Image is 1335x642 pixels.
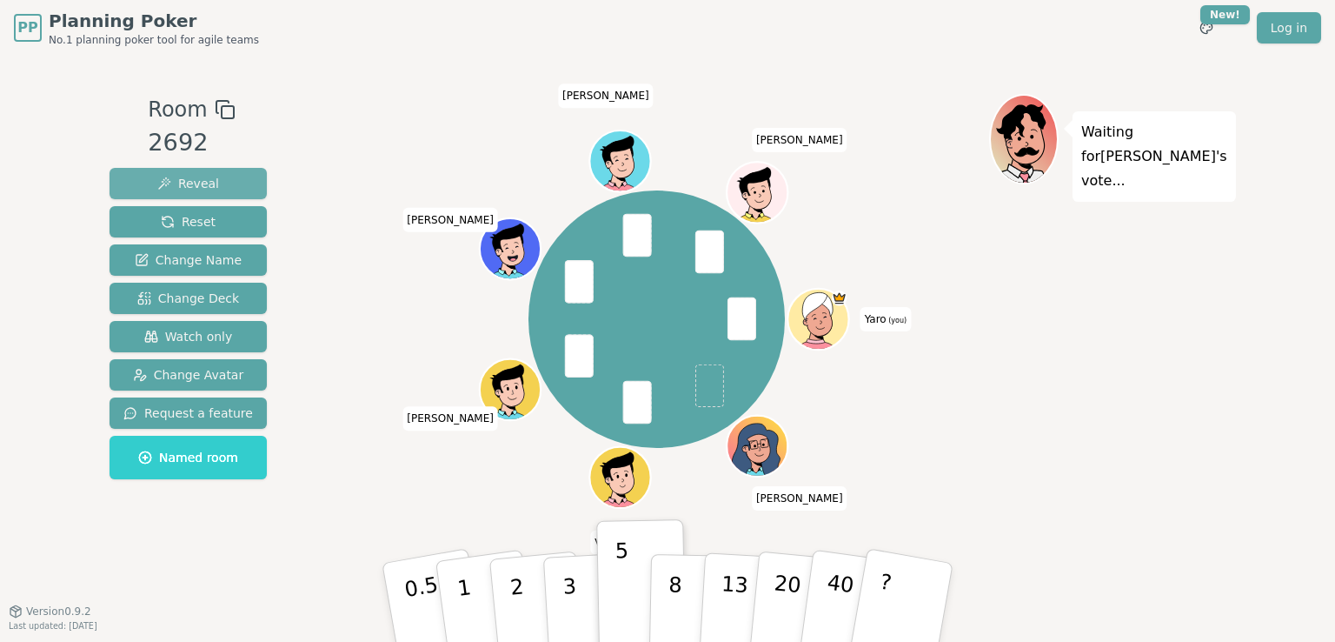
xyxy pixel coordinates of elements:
[26,605,91,619] span: Version 0.9.2
[110,398,267,429] button: Request a feature
[110,206,267,237] button: Reset
[148,125,235,161] div: 2692
[790,291,847,348] button: Click to change your avatar
[9,621,97,631] span: Last updated: [DATE]
[402,406,498,431] span: Click to change your name
[137,290,239,307] span: Change Deck
[123,405,253,422] span: Request a feature
[110,436,267,479] button: Named room
[133,366,244,384] span: Change Avatar
[9,605,91,619] button: Version0.9.2
[110,244,267,276] button: Change Name
[1081,120,1227,193] p: Waiting for [PERSON_NAME] 's vote...
[752,128,847,152] span: Click to change your name
[590,531,621,555] span: Click to change your name
[1257,12,1321,43] a: Log in
[161,213,216,231] span: Reset
[157,175,219,192] span: Reveal
[14,9,259,47] a: PPPlanning PokerNo.1 planning poker tool for agile teams
[110,168,267,199] button: Reveal
[144,328,233,345] span: Watch only
[1200,5,1250,24] div: New!
[752,486,847,511] span: Click to change your name
[615,538,630,632] p: 5
[402,208,498,232] span: Click to change your name
[860,307,912,331] span: Click to change your name
[49,33,259,47] span: No.1 planning poker tool for agile teams
[1191,12,1222,43] button: New!
[558,84,654,108] span: Click to change your name
[110,321,267,352] button: Watch only
[887,317,907,324] span: (you)
[135,251,242,269] span: Change Name
[148,94,207,125] span: Room
[832,291,847,306] span: Yaro is the host
[17,17,37,38] span: PP
[49,9,259,33] span: Planning Poker
[110,359,267,391] button: Change Avatar
[110,283,267,314] button: Change Deck
[138,449,238,466] span: Named room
